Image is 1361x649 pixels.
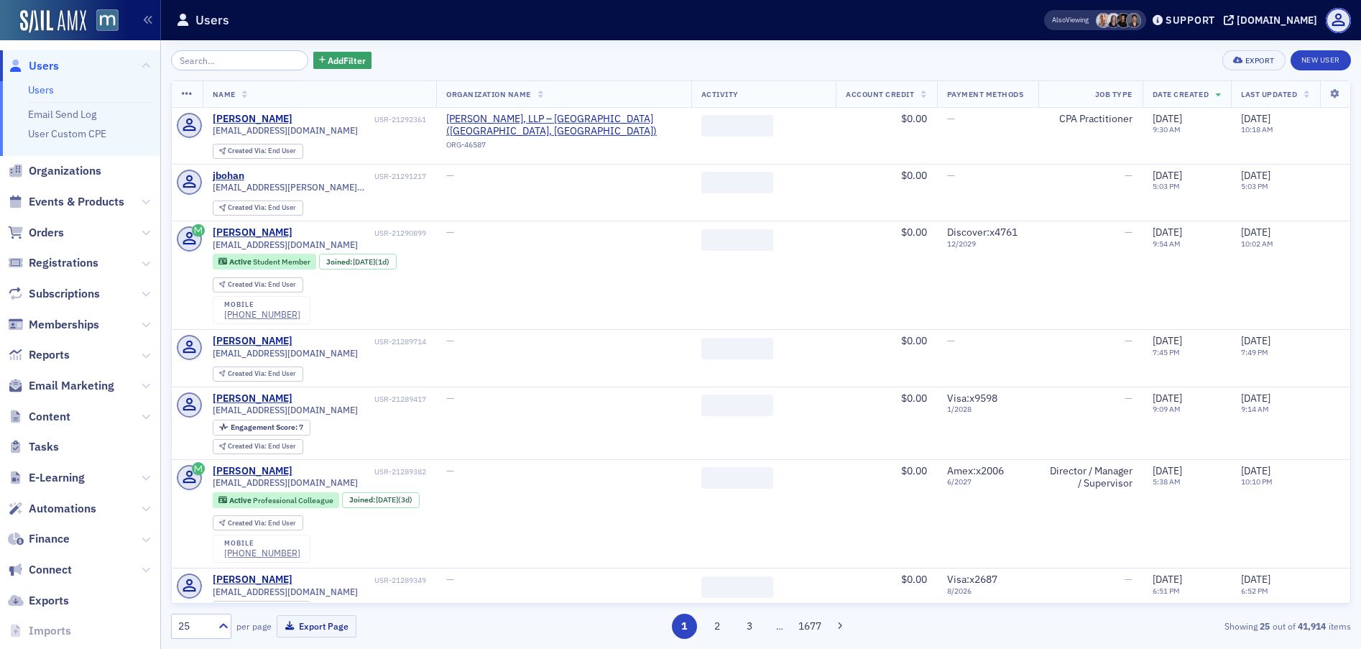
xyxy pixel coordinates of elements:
span: ‌ [701,395,773,416]
a: [PERSON_NAME] [213,392,292,405]
span: Users [29,58,59,74]
span: — [446,169,454,182]
div: Created Via: End User [213,277,303,293]
a: [PERSON_NAME] [213,335,292,348]
span: Account Credit [846,89,914,99]
span: ‌ [701,115,773,137]
button: Export Page [277,615,356,638]
div: Created Via: End User [213,439,303,454]
span: Content [29,409,70,425]
span: [EMAIL_ADDRESS][DOMAIN_NAME] [213,348,358,359]
a: Orders [8,225,64,241]
a: [PERSON_NAME] [213,113,292,126]
div: mobile [224,539,300,548]
div: Joined: 2025-08-30 00:00:00 [342,492,420,508]
span: Events & Products [29,194,124,210]
time: 9:54 AM [1153,239,1181,249]
a: Memberships [8,317,99,333]
span: $0.00 [901,573,927,586]
span: [DATE] [1153,169,1182,182]
span: Subscriptions [29,286,100,302]
span: $0.00 [901,334,927,347]
span: Joined : [326,257,354,267]
span: [DATE] [1241,573,1270,586]
time: 7:45 PM [1153,347,1180,357]
span: 1 / 2028 [947,405,1028,414]
div: Support [1166,14,1215,27]
button: Export [1222,50,1285,70]
span: [DATE] [1241,169,1270,182]
div: End User [228,204,296,212]
span: Orders [29,225,64,241]
a: Imports [8,623,71,639]
span: [EMAIL_ADDRESS][DOMAIN_NAME] [213,405,358,415]
span: Email Marketing [29,378,114,394]
span: Created Via : [228,369,268,378]
time: 9:09 AM [1153,404,1181,414]
a: Reports [8,347,70,363]
span: Last Updated [1241,89,1297,99]
strong: 25 [1258,620,1273,632]
span: [DATE] [1241,112,1270,125]
a: [PHONE_NUMBER] [224,548,300,558]
div: Export [1245,57,1275,65]
a: [PERSON_NAME] [213,574,292,586]
span: — [947,169,955,182]
span: Reports [29,347,70,363]
div: Created Via: End User [213,201,303,216]
div: End User [228,520,296,528]
span: Created Via : [228,280,268,289]
span: [DATE] [1241,226,1270,239]
div: End User [228,370,296,378]
div: USR-21289417 [295,395,426,404]
span: Organizations [29,163,101,179]
div: USR-21290899 [295,229,426,238]
span: 8 / 2026 [947,586,1028,596]
div: Active: Active: Professional Colleague [213,492,340,508]
a: Organizations [8,163,101,179]
div: USR-21291217 [246,172,426,181]
span: [EMAIL_ADDRESS][DOMAIN_NAME] [213,125,358,136]
a: jbohan [213,170,244,183]
div: Showing out of items [968,620,1351,632]
time: 10:02 AM [1241,239,1273,249]
div: Director / Manager / Supervisor [1048,465,1132,490]
div: End User [228,443,296,451]
span: [EMAIL_ADDRESS][DOMAIN_NAME] [213,239,358,250]
a: Finance [8,531,70,547]
span: — [1125,169,1132,182]
span: [DATE] [1153,464,1182,477]
span: Discover : x4761 [947,226,1018,239]
span: [EMAIL_ADDRESS][DOMAIN_NAME] [213,586,358,597]
button: [DOMAIN_NAME] [1224,15,1322,25]
time: 5:38 AM [1153,477,1181,487]
span: ‌ [701,172,773,193]
span: ‌ [701,576,773,598]
a: Automations [8,501,96,517]
span: — [446,392,454,405]
span: Grant Thornton, LLP – Baltimore (Towson, MD) [446,113,681,138]
a: Tasks [8,439,59,455]
div: Also [1052,15,1066,24]
span: Amex : x2006 [947,464,1004,477]
div: ORG-46587 [446,140,681,155]
div: Created Via: End User [213,144,303,159]
span: [DATE] [1153,226,1182,239]
span: Active [229,257,253,267]
div: [PERSON_NAME] [213,226,292,239]
span: $0.00 [901,226,927,239]
time: 5:03 PM [1241,181,1268,191]
span: Imports [29,623,71,639]
a: Active Student Member [218,257,310,267]
img: SailAMX [96,9,119,32]
h1: Users [195,11,229,29]
span: Lauren McDonough [1116,13,1131,28]
a: New User [1291,50,1351,70]
span: Visa : x2687 [947,573,997,586]
a: Content [8,409,70,425]
span: ‌ [701,467,773,489]
span: — [947,112,955,125]
span: Active [229,495,253,505]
